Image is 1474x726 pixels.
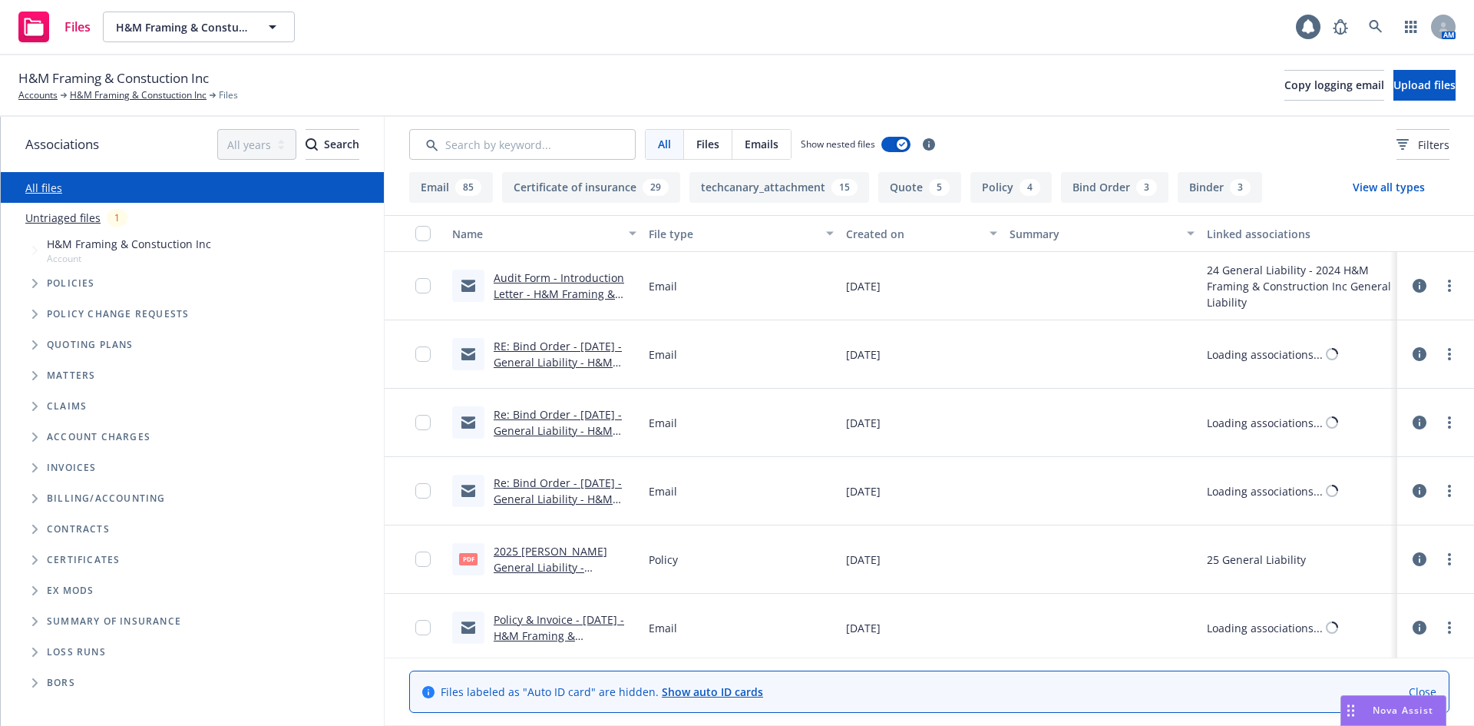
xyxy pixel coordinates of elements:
[47,555,120,565] span: Certificates
[47,463,97,472] span: Invoices
[47,678,75,688] span: BORs
[1,483,384,698] div: Folder Tree Example
[1393,78,1456,92] span: Upload files
[649,483,677,499] span: Email
[107,209,127,227] div: 1
[846,346,881,363] span: [DATE]
[801,138,875,151] span: Show nested files
[1440,413,1459,432] a: more
[649,226,816,242] div: File type
[662,685,763,699] a: Show auto ID cards
[878,172,961,203] button: Quote
[452,226,620,242] div: Name
[1325,12,1356,42] a: Report a Bug
[47,617,181,626] span: Summary of insurance
[1409,684,1436,700] a: Close
[1396,129,1449,160] button: Filters
[47,236,211,252] span: H&M Framing & Constuction Inc
[1440,550,1459,569] a: more
[415,415,431,430] input: Toggle Row Selected
[970,172,1052,203] button: Policy
[1396,137,1449,153] span: Filters
[649,415,677,431] span: Email
[494,339,634,402] a: RE: Bind Order - [DATE] - General Liability - H&M Framing & Construction Inc - Newfront Insurance
[455,179,481,196] div: 85
[649,278,677,294] span: Email
[18,68,209,88] span: H&M Framing & Constuction Inc
[1373,704,1433,717] span: Nova Assist
[745,136,778,152] span: Emails
[494,476,634,539] a: Re: Bind Order - [DATE] - General Liability - H&M Framing & Construction Inc - Newfront Insurance
[1284,78,1384,92] span: Copy logging email
[415,346,431,362] input: Toggle Row Selected
[1440,345,1459,363] a: more
[1418,137,1449,153] span: Filters
[1440,277,1459,295] a: more
[415,620,431,635] input: Toggle Row Selected
[1201,215,1397,252] button: Linked associations
[47,279,95,288] span: Policies
[1360,12,1391,42] a: Search
[643,179,669,196] div: 29
[494,612,630,691] a: Policy & Invoice - [DATE] - H&M Framing & Construction Inc - General Liability Renewal Premium - ...
[1207,346,1323,363] div: Loading associations...
[415,278,431,293] input: Toggle Row Selected
[1207,226,1391,242] div: Linked associations
[494,407,634,470] a: Re: Bind Order - [DATE] - General Liability - H&M Framing & Construction Inc - Newfront Insurance
[12,5,97,48] a: Files
[18,88,58,102] a: Accounts
[47,494,166,503] span: Billing/Accounting
[47,310,189,319] span: Policy change requests
[415,552,431,567] input: Toggle Row Selected
[219,88,238,102] span: Files
[846,226,981,242] div: Created on
[1341,696,1360,725] div: Drag to move
[502,172,680,203] button: Certificate of insurance
[409,129,636,160] input: Search by keyword...
[47,586,94,595] span: Ex Mods
[25,181,62,195] a: All files
[1393,70,1456,101] button: Upload files
[47,371,95,380] span: Matters
[846,483,881,499] span: [DATE]
[846,415,881,431] span: [DATE]
[840,215,1004,252] button: Created on
[1440,618,1459,637] a: more
[494,270,636,350] a: Audit Form - Introduction Letter - H&M Framing & Constuction Inc 2024 General Liability - Newfron...
[1136,179,1157,196] div: 3
[306,138,318,151] svg: Search
[441,684,763,700] span: Files labeled as "Auto ID card" are hidden.
[1,233,384,483] div: Tree Example
[47,402,87,411] span: Claims
[696,136,719,152] span: Files
[1010,226,1177,242] div: Summary
[47,252,211,265] span: Account
[649,346,677,363] span: Email
[1207,415,1323,431] div: Loading associations...
[1207,483,1323,499] div: Loading associations...
[415,483,431,499] input: Toggle Row Selected
[25,134,99,154] span: Associations
[1396,12,1426,42] a: Switch app
[1003,215,1200,252] button: Summary
[459,553,478,565] span: pdf
[25,210,101,226] a: Untriaged files
[64,21,91,33] span: Files
[831,179,858,196] div: 15
[415,226,431,241] input: Select all
[306,129,359,160] button: SearchSearch
[1061,172,1168,203] button: Bind Order
[306,130,359,159] div: Search
[846,552,881,568] span: [DATE]
[1207,552,1306,568] div: 25 General Liability
[70,88,207,102] a: H&M Framing & Constuction Inc
[649,552,678,568] span: Policy
[929,179,950,196] div: 5
[1328,172,1449,203] button: View all types
[116,19,249,35] span: H&M Framing & Constuction Inc
[846,278,881,294] span: [DATE]
[1284,70,1384,101] button: Copy logging email
[47,340,134,350] span: Quoting plans
[47,525,110,534] span: Contracts
[649,620,677,636] span: Email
